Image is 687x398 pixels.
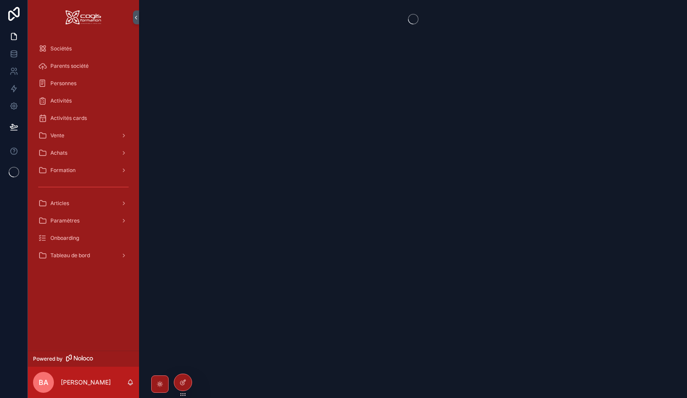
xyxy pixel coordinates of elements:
[33,76,134,91] a: Personnes
[50,115,87,122] span: Activités cards
[33,230,134,246] a: Onboarding
[50,235,79,242] span: Onboarding
[33,58,134,74] a: Parents société
[50,149,67,156] span: Achats
[50,45,72,52] span: Sociétés
[61,378,111,387] p: [PERSON_NAME]
[66,10,101,24] img: App logo
[50,80,76,87] span: Personnes
[33,145,134,161] a: Achats
[50,63,89,70] span: Parents société
[50,167,76,174] span: Formation
[39,377,48,388] span: BA
[50,200,69,207] span: Articles
[50,217,80,224] span: Paramètres
[33,248,134,263] a: Tableau de bord
[33,163,134,178] a: Formation
[50,132,64,139] span: Vente
[33,196,134,211] a: Articles
[50,252,90,259] span: Tableau de bord
[33,213,134,229] a: Paramètres
[33,355,63,362] span: Powered by
[33,41,134,56] a: Sociétés
[33,128,134,143] a: Vente
[50,97,72,104] span: Activités
[28,35,139,275] div: scrollable content
[28,351,139,367] a: Powered by
[33,110,134,126] a: Activités cards
[33,93,134,109] a: Activités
